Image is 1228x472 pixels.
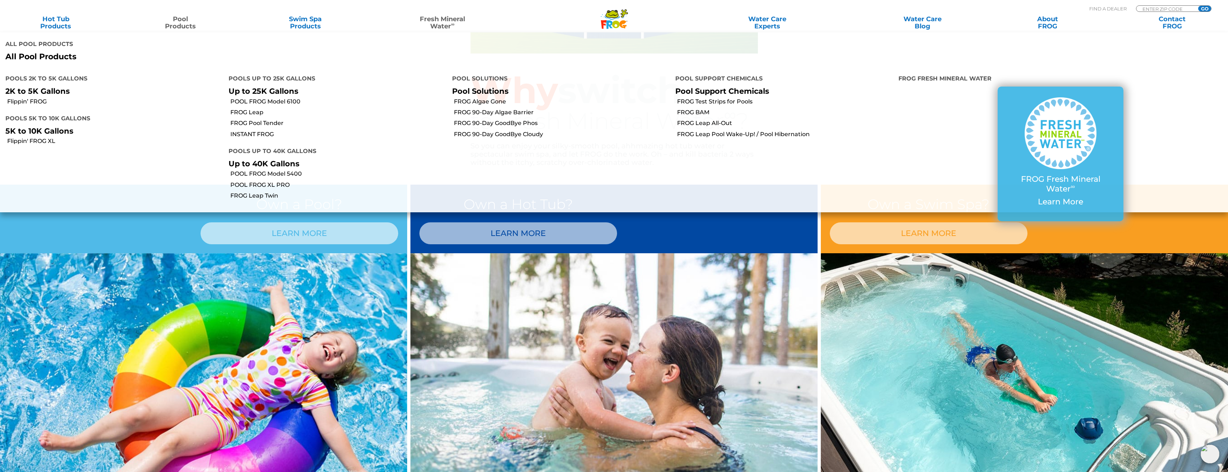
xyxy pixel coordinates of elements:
[230,192,446,200] a: FROG Leap Twin
[229,145,441,159] h4: Pools up to 40K Gallons
[7,15,104,30] a: Hot TubProducts
[1012,175,1109,194] p: FROG Fresh Mineral Water
[830,222,1027,244] a: LEARN MORE
[5,87,218,96] p: 2K to 5K Gallons
[230,170,446,178] a: POOL FROG Model 5400
[677,108,893,116] a: FROG BAM
[257,15,354,30] a: Swim SpaProducts
[230,108,446,116] a: FROG Leap
[452,72,664,87] h4: Pool Solutions
[382,15,503,30] a: Fresh MineralWater∞
[454,98,670,106] a: FROG Algae Gone
[452,87,509,96] a: Pool Solutions
[7,137,223,145] a: Flippin' FROG XL
[675,87,888,96] p: Pool Support Chemicals
[451,21,455,27] sup: ∞
[230,98,446,106] a: POOL FROG Model 6100
[677,130,893,138] a: FROG Leap Pool Wake-Up! / Pool Hibernation
[5,72,218,87] h4: Pools 2K to 5K Gallons
[1012,97,1109,210] a: FROG Fresh Mineral Water∞ Learn More
[1201,445,1219,463] img: openIcon
[677,119,893,127] a: FROG Leap All-Out
[675,72,888,87] h4: Pool Support Chemicals
[7,98,223,106] a: Flippin’ FROG
[1071,183,1075,190] sup: ∞
[1012,197,1109,207] p: Learn More
[419,222,617,244] a: LEARN MORE
[898,72,1223,87] h4: FROG Fresh Mineral Water
[454,108,670,116] a: FROG 90-Day Algae Barrier
[230,130,446,138] a: INSTANT FROG
[1198,6,1211,11] input: GO
[689,15,846,30] a: Water CareExperts
[999,15,1096,30] a: AboutFROG
[229,72,441,87] h4: Pools up to 25K Gallons
[132,15,229,30] a: PoolProducts
[229,159,441,168] p: Up to 40K Gallons
[454,119,670,127] a: FROG 90-Day GoodBye Phos
[874,15,971,30] a: Water CareBlog
[5,112,218,126] h4: Pools 5K to 10K Gallons
[230,119,446,127] a: FROG Pool Tender
[677,98,893,106] a: FROG Test Strips for Pools
[5,52,609,61] a: All Pool Products
[1124,15,1221,30] a: ContactFROG
[454,130,670,138] a: FROG 90-Day GoodBye Cloudy
[5,38,609,52] h4: All Pool Products
[5,126,218,135] p: 5K to 10K Gallons
[1089,5,1127,12] p: Find A Dealer
[229,87,441,96] p: Up to 25K Gallons
[201,222,398,244] a: LEARN MORE
[230,181,446,189] a: POOL FROG XL PRO
[1142,6,1190,12] input: Zip Code Form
